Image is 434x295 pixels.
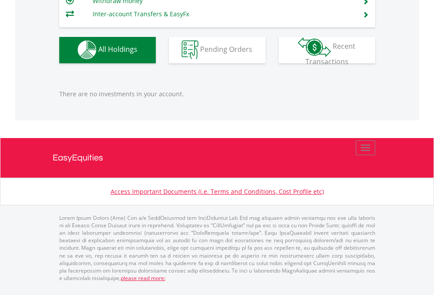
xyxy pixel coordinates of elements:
a: Access Important Documents (i.e. Terms and Conditions, Cost Profile etc) [111,187,324,196]
span: Pending Orders [200,44,252,54]
a: EasyEquities [53,138,382,178]
button: Pending Orders [169,37,265,63]
button: All Holdings [59,37,156,63]
a: please read more: [121,274,165,282]
img: pending_instructions-wht.png [182,40,198,59]
span: Recent Transactions [305,41,356,66]
span: All Holdings [98,44,137,54]
button: Recent Transactions [279,37,375,63]
p: Lorem Ipsum Dolors (Ame) Con a/e SeddOeiusmod tem InciDiduntut Lab Etd mag aliquaen admin veniamq... [59,214,375,282]
p: There are no investments in your account. [59,90,375,98]
img: transactions-zar-wht.png [298,37,331,57]
img: holdings-wht.png [78,40,97,59]
td: Inter-account Transfers & EasyFx [93,7,352,21]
